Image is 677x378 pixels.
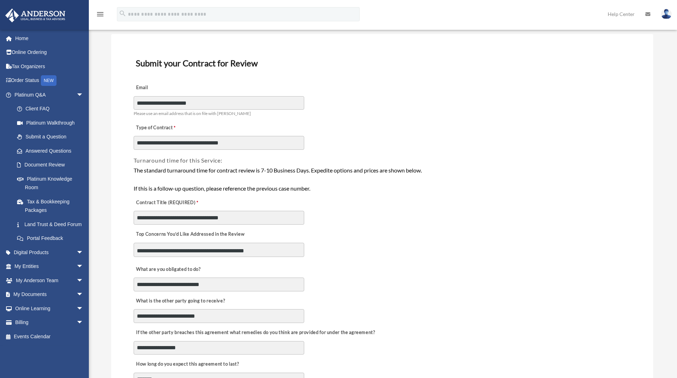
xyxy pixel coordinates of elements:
a: Platinum Q&Aarrow_drop_down [5,88,94,102]
img: User Pic [661,9,672,19]
label: Top Concerns You’d Like Addressed in the Review [134,229,247,239]
a: Answered Questions [10,144,94,158]
a: Submit a Question [10,130,94,144]
img: Anderson Advisors Platinum Portal [3,9,68,22]
span: arrow_drop_down [76,259,91,274]
a: Document Review [10,158,91,172]
label: How long do you expect this agreement to last? [134,360,241,369]
span: Turnaround time for this Service: [134,157,222,164]
a: Platinum Knowledge Room [10,172,94,195]
a: Online Ordering [5,45,94,60]
label: If the other party breaches this agreement what remedies do you think are provided for under the ... [134,328,377,338]
span: Please use an email address that is on file with [PERSON_NAME] [134,111,251,116]
a: Tax Organizers [5,59,94,73]
a: Client FAQ [10,102,94,116]
label: Type of Contract [134,123,205,133]
span: arrow_drop_down [76,245,91,260]
i: menu [96,10,104,18]
a: Billingarrow_drop_down [5,316,94,330]
label: What are you obligated to do? [134,264,205,274]
a: Portal Feedback [10,231,94,246]
a: Home [5,31,94,45]
i: search [119,10,127,17]
label: What is the other party going to receive? [134,296,227,306]
h3: Submit your Contract for Review [133,56,632,71]
a: My Anderson Teamarrow_drop_down [5,273,94,287]
a: Digital Productsarrow_drop_down [5,245,94,259]
span: arrow_drop_down [76,301,91,316]
a: menu [96,12,104,18]
div: NEW [41,75,57,86]
a: My Entitiesarrow_drop_down [5,259,94,274]
a: My Documentsarrow_drop_down [5,287,94,302]
label: Contract Title (REQUIRED) [134,198,205,208]
span: arrow_drop_down [76,88,91,102]
a: Events Calendar [5,329,94,344]
a: Online Learningarrow_drop_down [5,301,94,316]
a: Order StatusNEW [5,73,94,88]
label: Email [134,83,205,93]
a: Platinum Walkthrough [10,116,94,130]
span: arrow_drop_down [76,287,91,302]
span: arrow_drop_down [76,273,91,288]
span: arrow_drop_down [76,316,91,330]
a: Land Trust & Deed Forum [10,217,94,231]
a: Tax & Bookkeeping Packages [10,195,94,217]
div: The standard turnaround time for contract review is 7-10 Business Days. Expedite options and pric... [134,166,631,193]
